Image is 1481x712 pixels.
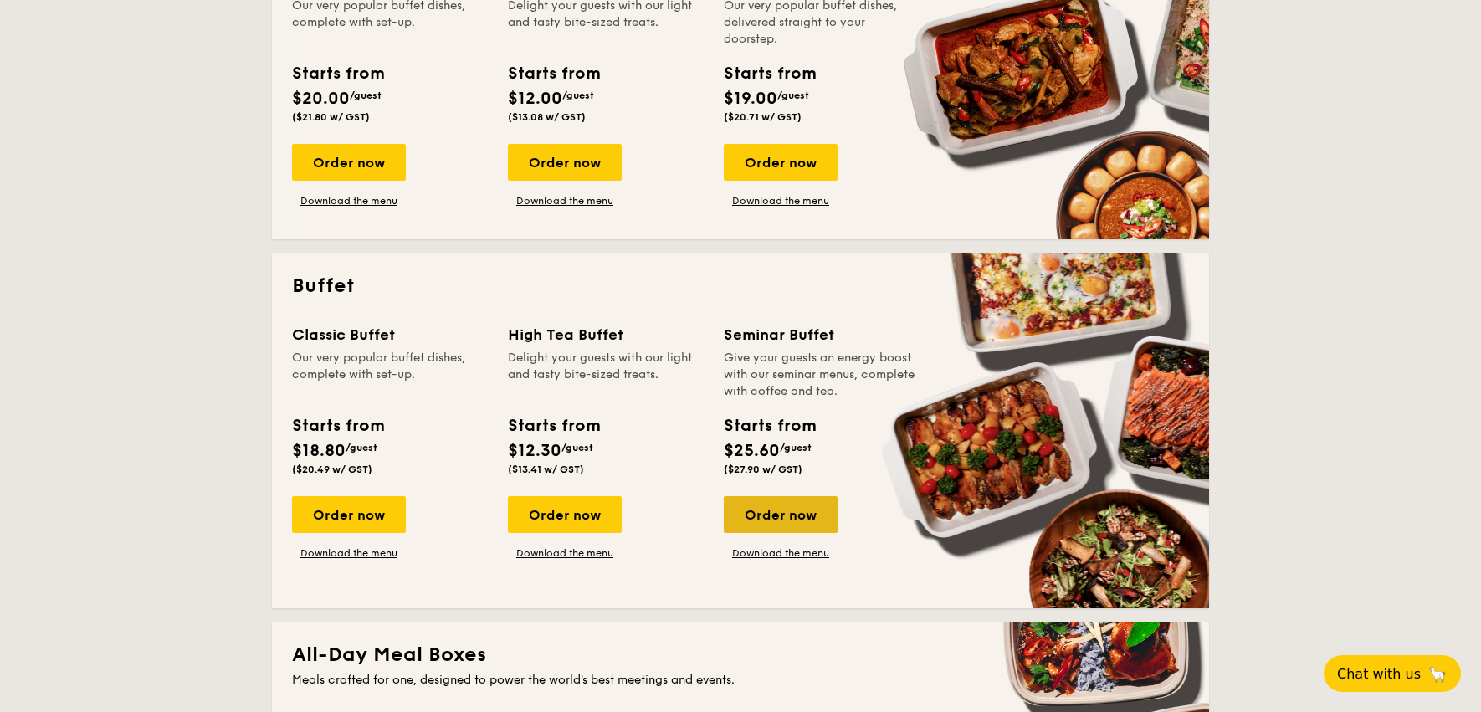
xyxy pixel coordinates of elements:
a: Download the menu [724,546,838,560]
span: $25.60 [724,441,780,461]
span: ($27.90 w/ GST) [724,464,802,475]
span: ($13.08 w/ GST) [508,111,586,123]
div: Starts from [292,413,383,438]
a: Download the menu [292,546,406,560]
h2: All-Day Meal Boxes [292,642,1189,668]
a: Download the menu [508,546,622,560]
div: High Tea Buffet [508,323,704,346]
div: Meals crafted for one, designed to power the world's best meetings and events. [292,672,1189,689]
div: Order now [292,144,406,181]
span: /guest [777,90,809,101]
span: /guest [561,442,593,453]
a: Download the menu [292,194,406,207]
span: $12.30 [508,441,561,461]
div: Order now [508,144,622,181]
span: ($20.71 w/ GST) [724,111,802,123]
div: Order now [724,144,838,181]
span: 🦙 [1427,664,1448,684]
span: Chat with us [1337,666,1421,682]
span: /guest [780,442,812,453]
div: Starts from [292,61,383,86]
div: Classic Buffet [292,323,488,346]
div: Starts from [724,61,815,86]
div: Seminar Buffet [724,323,920,346]
h2: Buffet [292,273,1189,300]
span: $19.00 [724,89,777,109]
div: Order now [508,496,622,533]
span: $12.00 [508,89,562,109]
div: Order now [292,496,406,533]
a: Download the menu [724,194,838,207]
span: $18.80 [292,441,346,461]
div: Starts from [508,61,599,86]
span: /guest [562,90,594,101]
a: Download the menu [508,194,622,207]
div: Give your guests an energy boost with our seminar menus, complete with coffee and tea. [724,350,920,400]
span: /guest [346,442,377,453]
div: Starts from [724,413,815,438]
span: ($21.80 w/ GST) [292,111,370,123]
div: Starts from [508,413,599,438]
span: $20.00 [292,89,350,109]
button: Chat with us🦙 [1324,655,1461,692]
span: /guest [350,90,382,101]
div: Delight your guests with our light and tasty bite-sized treats. [508,350,704,400]
div: Order now [724,496,838,533]
div: Our very popular buffet dishes, complete with set-up. [292,350,488,400]
span: ($20.49 w/ GST) [292,464,372,475]
span: ($13.41 w/ GST) [508,464,584,475]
